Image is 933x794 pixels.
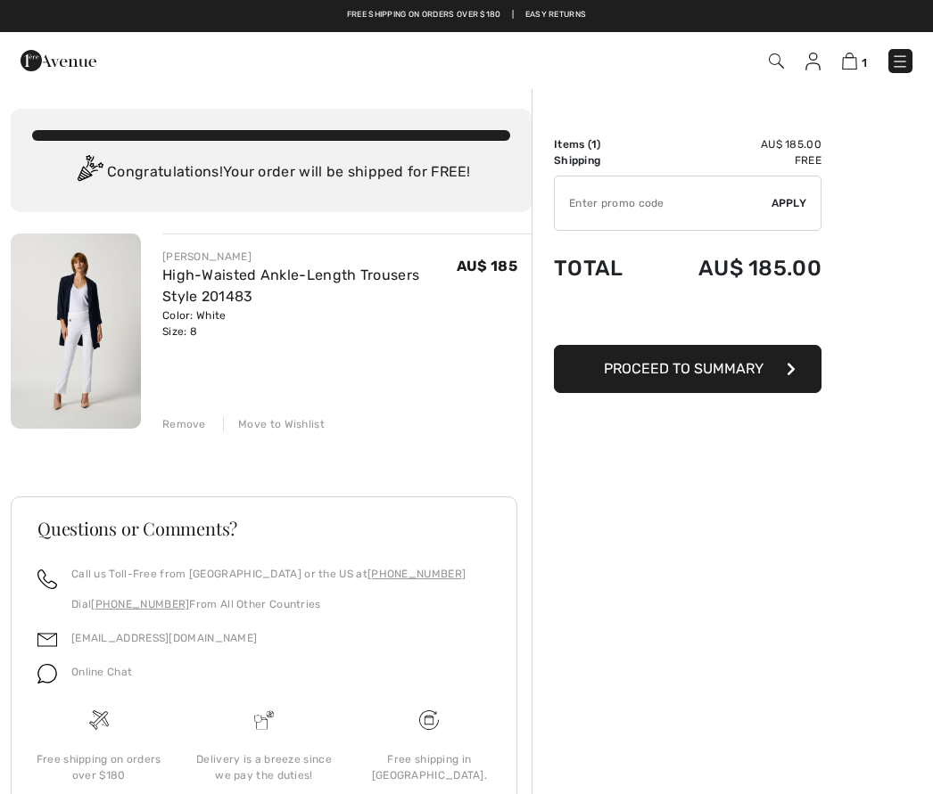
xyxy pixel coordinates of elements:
a: Free shipping on orders over $180 [347,9,501,21]
img: Congratulation2.svg [71,155,107,191]
a: [PHONE_NUMBER] [91,598,189,610]
td: AU$ 185.00 [650,238,822,299]
img: Free shipping on orders over $180 [419,710,439,730]
img: High-Waisted Ankle-Length Trousers Style 201483 [11,233,141,429]
div: Free shipping on orders over $180 [30,751,167,783]
a: 1ère Avenue [21,51,96,68]
iframe: PayPal [554,299,822,339]
img: My Info [805,53,821,70]
img: Menu [891,53,909,70]
img: Delivery is a breeze since we pay the duties! [254,710,274,730]
a: Easy Returns [525,9,587,21]
a: High-Waisted Ankle-Length Trousers Style 201483 [162,266,419,305]
span: 1 [862,56,867,70]
h3: Questions or Comments? [37,520,491,537]
td: Shipping [554,152,650,168]
td: Total [554,238,650,299]
button: Proceed to Summary [554,345,822,393]
p: Call us Toll-Free from [GEOGRAPHIC_DATA] or the US at [71,566,466,582]
div: Delivery is a breeze since we pay the duties! [195,751,332,783]
img: chat [37,664,57,683]
img: Search [769,53,784,69]
div: Free shipping in [GEOGRAPHIC_DATA]. [361,751,498,783]
img: Shopping Bag [842,53,857,70]
span: AU$ 185 [457,258,517,274]
p: Dial From All Other Countries [71,596,466,612]
img: email [37,630,57,650]
a: [EMAIL_ADDRESS][DOMAIN_NAME] [71,632,257,644]
div: Move to Wishlist [223,416,325,432]
img: Free shipping on orders over $180 [89,710,109,730]
input: Promo code [555,176,772,230]
span: Apply [772,195,807,211]
td: AU$ 185.00 [650,136,822,152]
img: call [37,569,57,589]
span: | [512,9,514,21]
td: Free [650,152,822,168]
span: Online Chat [71,666,132,678]
a: 1 [842,50,867,71]
span: 1 [591,138,597,151]
div: Congratulations! Your order will be shipped for FREE! [32,155,510,191]
a: [PHONE_NUMBER] [367,568,466,580]
div: Remove [162,416,206,432]
div: Color: White Size: 8 [162,307,457,340]
td: Items ( ) [554,136,650,152]
span: Proceed to Summary [604,360,764,377]
div: [PERSON_NAME] [162,249,457,265]
img: 1ère Avenue [21,43,96,78]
